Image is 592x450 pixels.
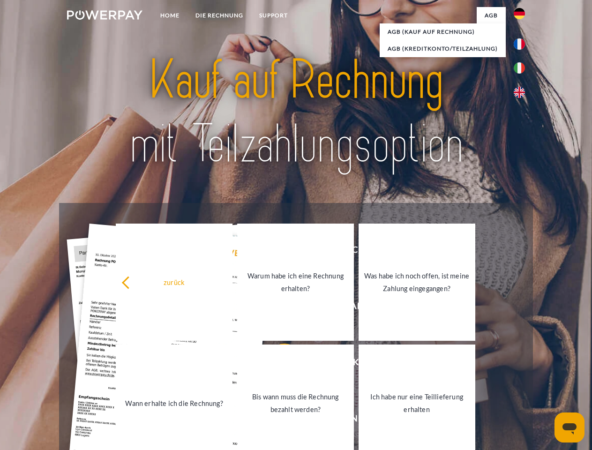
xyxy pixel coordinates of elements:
img: en [514,87,525,98]
img: it [514,62,525,74]
div: Wann erhalte ich die Rechnung? [121,397,227,409]
a: Home [152,7,187,24]
img: logo-powerpay-white.svg [67,10,142,20]
div: zurück [121,276,227,288]
div: Was habe ich noch offen, ist meine Zahlung eingegangen? [364,270,470,295]
div: Warum habe ich eine Rechnung erhalten? [243,270,348,295]
iframe: Schaltfläche zum Öffnen des Messaging-Fensters [555,412,585,442]
a: AGB (Kauf auf Rechnung) [380,23,506,40]
img: title-powerpay_de.svg [90,45,502,180]
a: Was habe ich noch offen, ist meine Zahlung eingegangen? [359,224,475,341]
div: Bis wann muss die Rechnung bezahlt werden? [243,390,348,416]
div: Ich habe nur eine Teillieferung erhalten [364,390,470,416]
a: AGB (Kreditkonto/Teilzahlung) [380,40,506,57]
img: fr [514,38,525,50]
a: agb [477,7,506,24]
a: SUPPORT [251,7,296,24]
img: de [514,8,525,19]
a: DIE RECHNUNG [187,7,251,24]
